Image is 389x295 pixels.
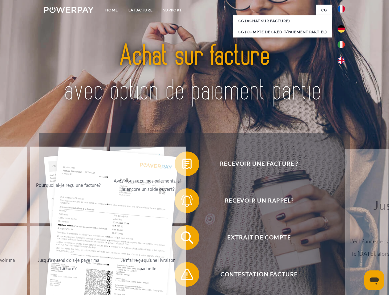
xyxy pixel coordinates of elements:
[113,177,183,193] div: Avez-vous reçu mes paiements, ai-je encore un solde ouvert?
[59,29,330,118] img: title-powerpay_fr.svg
[364,270,384,290] iframe: Bouton de lancement de la fenêtre de messagerie
[113,256,183,273] div: Je n'ai reçu qu'une livraison partielle
[175,262,335,287] button: Contestation Facture
[123,5,158,16] a: LA FACTURE
[338,25,345,33] img: de
[233,15,332,26] a: CG (achat sur facture)
[100,5,123,16] a: Home
[44,7,94,13] img: logo-powerpay-white.svg
[338,57,345,64] img: en
[158,5,187,16] a: Support
[184,225,334,250] span: Extrait de compte
[34,256,103,273] div: Jusqu'à quand dois-je payer ma facture?
[233,26,332,37] a: CG (Compte de crédit/paiement partiel)
[34,181,103,189] div: Pourquoi ai-je reçu une facture?
[175,225,335,250] button: Extrait de compte
[338,41,345,48] img: it
[338,5,345,13] img: fr
[316,5,332,16] a: CG
[184,262,334,287] span: Contestation Facture
[110,147,186,223] a: Avez-vous reçu mes paiements, ai-je encore un solde ouvert?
